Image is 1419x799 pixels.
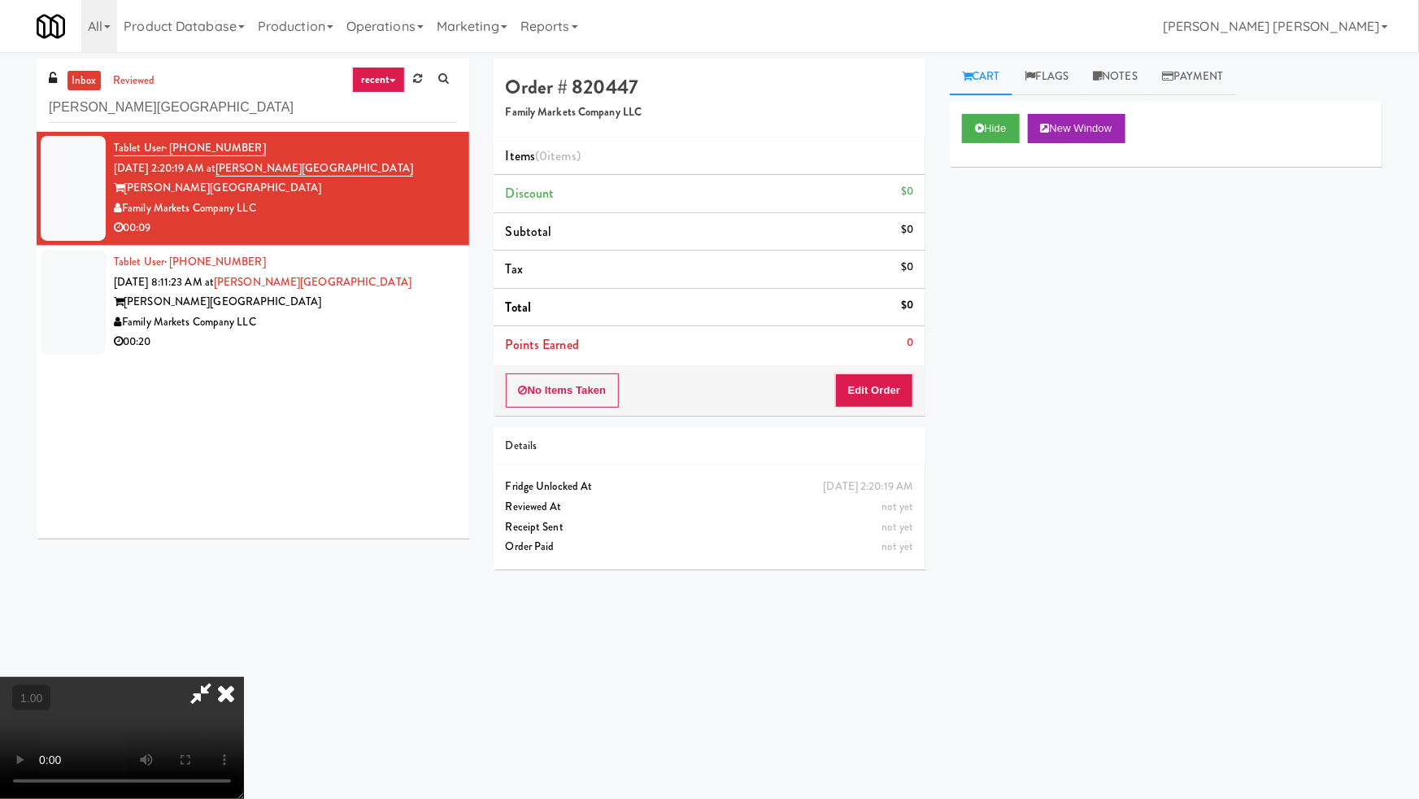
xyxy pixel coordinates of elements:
[114,218,457,238] div: 00:09
[114,274,214,290] span: [DATE] 8:11:23 AM at
[506,517,914,538] div: Receipt Sent
[109,71,159,91] a: reviewed
[114,160,215,176] span: [DATE] 2:20:19 AM at
[506,335,579,354] span: Points Earned
[37,132,469,246] li: Tablet User· [PHONE_NUMBER][DATE] 2:20:19 AM at[PERSON_NAME][GEOGRAPHIC_DATA][PERSON_NAME][GEOGRA...
[901,181,913,202] div: $0
[506,373,620,408] button: No Items Taken
[835,373,914,408] button: Edit Order
[215,160,413,177] a: [PERSON_NAME][GEOGRAPHIC_DATA]
[901,295,913,316] div: $0
[506,184,555,203] span: Discount
[506,298,532,317] span: Total
[164,140,266,155] span: · [PHONE_NUMBER]
[114,199,457,219] div: Family Markets Company LLC
[114,254,266,269] a: Tablet User· [PHONE_NUMBER]
[506,497,914,517] div: Reviewed At
[1012,59,1082,95] a: Flags
[882,539,914,554] span: not yet
[114,178,457,199] div: [PERSON_NAME][GEOGRAPHIC_DATA]
[882,499,914,514] span: not yet
[901,220,913,240] div: $0
[907,333,913,353] div: 0
[1150,59,1236,95] a: Payment
[535,146,581,165] span: (0 )
[67,71,101,91] a: inbox
[1081,59,1150,95] a: Notes
[49,93,457,123] input: Search vision orders
[506,537,914,557] div: Order Paid
[506,222,552,241] span: Subtotal
[882,519,914,535] span: not yet
[37,246,469,359] li: Tablet User· [PHONE_NUMBER][DATE] 8:11:23 AM at[PERSON_NAME][GEOGRAPHIC_DATA][PERSON_NAME][GEOGRA...
[547,146,577,165] ng-pluralize: items
[506,146,581,165] span: Items
[352,67,406,93] a: recent
[1028,114,1125,143] button: New Window
[164,254,266,269] span: · [PHONE_NUMBER]
[950,59,1012,95] a: Cart
[114,292,457,312] div: [PERSON_NAME][GEOGRAPHIC_DATA]
[506,260,523,278] span: Tax
[114,140,266,156] a: Tablet User· [PHONE_NUMBER]
[824,477,914,497] div: [DATE] 2:20:19 AM
[506,76,914,98] h4: Order # 820447
[901,257,913,277] div: $0
[37,12,65,41] img: Micromart
[506,477,914,497] div: Fridge Unlocked At
[214,274,411,290] a: [PERSON_NAME][GEOGRAPHIC_DATA]
[114,312,457,333] div: Family Markets Company LLC
[114,332,457,352] div: 00:20
[506,107,914,119] h5: Family Markets Company LLC
[962,114,1019,143] button: Hide
[506,436,914,456] div: Details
